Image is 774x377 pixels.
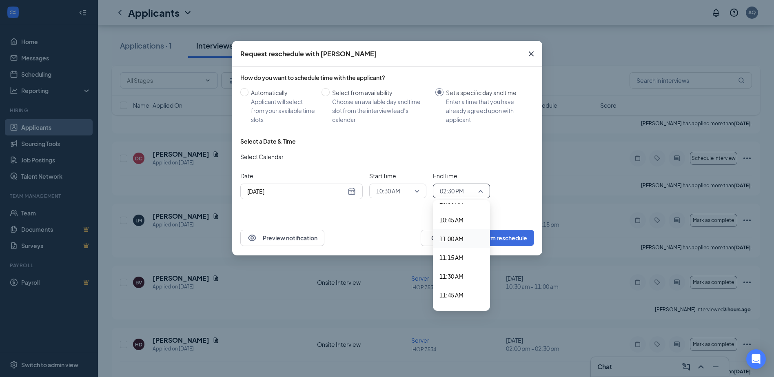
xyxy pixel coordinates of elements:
div: Set a specific day and time [446,88,528,97]
div: Request reschedule with [PERSON_NAME] [240,49,377,58]
span: 10:30 AM [376,185,400,197]
span: Date [240,171,363,180]
div: Enter a time that you have already agreed upon with applicant [446,97,528,124]
span: 11:45 AM [439,291,464,299]
svg: Eye [247,233,257,243]
div: Select a Date & Time [240,137,296,145]
button: Close [520,41,542,67]
button: EyePreview notification [240,230,324,246]
span: 10:45 AM [439,215,464,224]
div: Choose an available day and time slot from the interview lead’s calendar [332,97,429,124]
span: 11:30 AM [439,272,464,281]
input: Aug 29, 2025 [247,187,346,196]
div: Open Intercom Messenger [746,349,766,369]
button: Cancel [421,230,461,246]
span: 11:15 AM [439,253,464,262]
div: Select from availability [332,88,429,97]
button: Confirm reschedule [466,230,534,246]
span: End Time [433,171,490,180]
span: Select Calendar [240,152,284,161]
div: Applicant will select from your available time slots [251,97,315,124]
span: 11:00 AM [439,234,464,243]
span: Start Time [369,171,426,180]
span: 02:30 PM [440,185,464,197]
div: Automatically [251,88,315,97]
svg: Cross [526,49,536,59]
div: How do you want to schedule time with the applicant? [240,73,534,82]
